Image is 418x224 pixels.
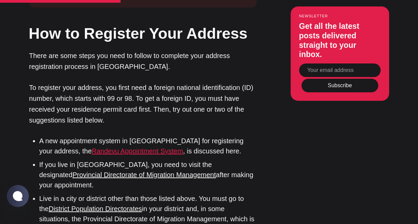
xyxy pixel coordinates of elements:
[29,50,257,72] p: There are some steps you need to follow to complete your address registration process in [GEOGRAP...
[39,160,257,190] li: If you live in [GEOGRAPHIC_DATA], you need to visit the designated after making your appointment.
[72,171,216,179] a: Provincial Directorate of Migration Management
[29,82,257,126] p: To register your address, you first need a foreign national identification (ID) number, which sta...
[302,79,378,92] button: Subscribe
[92,147,183,155] a: Randevu Appointment System
[299,63,381,77] input: Your email address
[39,136,257,156] li: A new appointment system in [GEOGRAPHIC_DATA] for registering your address, the , is discussed here.
[299,14,381,18] small: Newsletter
[299,22,381,59] h3: Get all the latest posts delivered straight to your inbox.
[49,205,142,212] a: District Population Directorates
[29,23,256,44] h2: How to Register Your Address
